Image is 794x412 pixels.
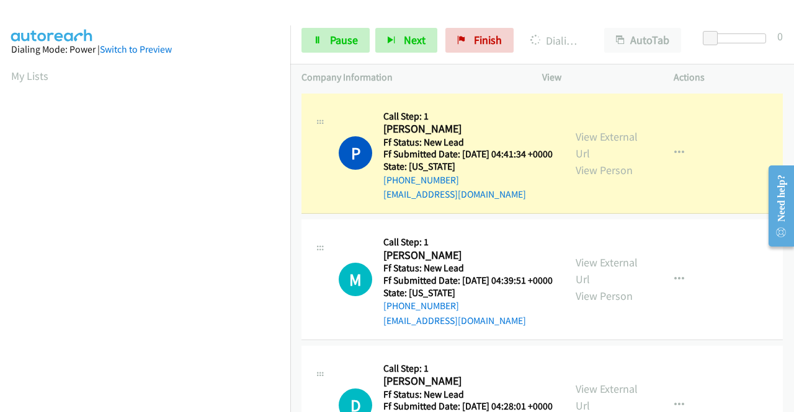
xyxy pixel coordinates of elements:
iframe: Resource Center [759,157,794,255]
h5: Call Step: 1 [383,362,553,375]
h5: Ff Submitted Date: [DATE] 04:41:34 +0000 [383,148,553,160]
a: View Person [576,163,633,177]
div: Delay between calls (in seconds) [709,33,766,43]
h5: Call Step: 1 [383,110,553,123]
h5: Ff Submitted Date: [DATE] 04:39:51 +0000 [383,274,553,287]
h5: Ff Status: New Lead [383,388,553,401]
a: View Person [576,289,633,303]
a: [PHONE_NUMBER] [383,300,459,312]
div: 0 [777,28,783,45]
span: Pause [330,33,358,47]
h5: Ff Status: New Lead [383,136,553,149]
a: Finish [445,28,514,53]
p: Actions [674,70,783,85]
a: View External Url [576,255,638,286]
div: Dialing Mode: Power | [11,42,279,57]
a: Pause [301,28,370,53]
a: My Lists [11,69,48,83]
p: View [542,70,651,85]
h2: [PERSON_NAME] [383,248,549,263]
p: Company Information [301,70,520,85]
p: Dialing [PERSON_NAME] [530,32,582,49]
a: [PHONE_NUMBER] [383,174,459,186]
h1: M [339,263,372,296]
h5: State: [US_STATE] [383,160,553,173]
div: The call is yet to be attempted [339,263,372,296]
a: [EMAIL_ADDRESS][DOMAIN_NAME] [383,315,526,327]
a: Switch to Preview [100,43,172,55]
h1: P [339,136,372,170]
h5: Ff Status: New Lead [383,262,553,274]
span: Next [404,33,426,47]
h2: [PERSON_NAME] [383,122,549,136]
button: AutoTab [604,28,681,53]
h5: Call Step: 1 [383,236,553,248]
span: Finish [474,33,502,47]
a: [EMAIL_ADDRESS][DOMAIN_NAME] [383,188,526,200]
a: View External Url [576,129,638,160]
button: Next [375,28,437,53]
h5: State: [US_STATE] [383,287,553,299]
h2: [PERSON_NAME] [383,374,549,388]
